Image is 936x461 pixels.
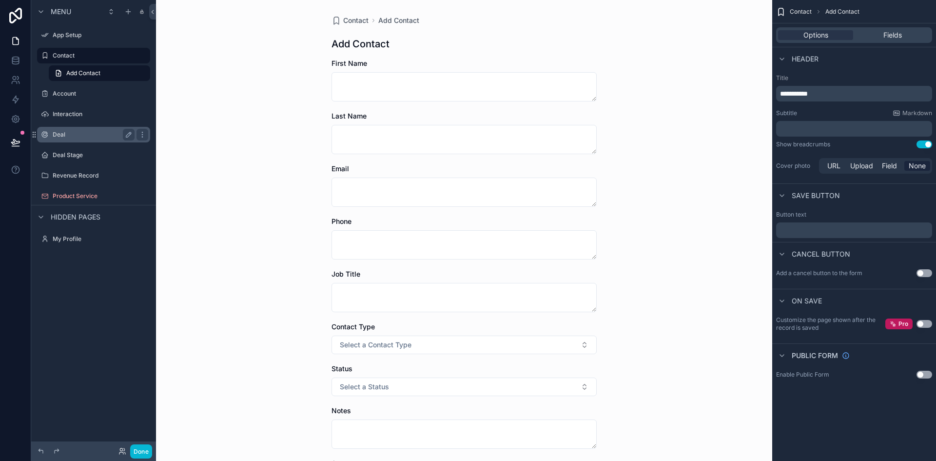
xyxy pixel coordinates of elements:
[792,249,850,259] span: Cancel button
[37,106,150,122] a: Interaction
[792,351,838,361] span: Public form
[51,7,71,17] span: Menu
[340,382,389,392] span: Select a Status
[331,16,369,25] a: Contact
[340,340,411,350] span: Select a Contact Type
[130,444,152,459] button: Done
[53,151,148,159] label: Deal Stage
[776,162,815,170] label: Cover photo
[66,69,100,77] span: Add Contact
[378,16,419,25] a: Add Contact
[37,48,150,63] a: Contact
[37,147,150,163] a: Deal Stage
[331,37,390,51] h1: Add Contact
[776,211,806,219] label: Button text
[37,188,150,204] a: Product Service
[331,112,367,120] span: Last Name
[331,322,375,331] span: Contact Type
[331,336,597,354] button: Select Button
[776,109,797,117] label: Subtitle
[49,65,150,81] a: Add Contact
[53,90,148,98] label: Account
[776,371,829,379] div: Enable Public Form
[37,86,150,101] a: Account
[331,164,349,173] span: Email
[893,109,932,117] a: Markdown
[790,8,812,16] span: Contact
[331,270,360,278] span: Job Title
[792,54,819,64] span: Header
[776,140,830,148] div: Show breadcrumbs
[51,212,100,222] span: Hidden pages
[331,364,352,373] span: Status
[37,27,150,43] a: App Setup
[776,222,932,238] div: scrollable content
[331,59,367,67] span: First Name
[850,161,873,171] span: Upload
[37,231,150,247] a: My Profile
[803,30,828,40] span: Options
[902,109,932,117] span: Markdown
[53,131,131,139] label: Deal
[776,86,932,101] div: scrollable content
[776,316,885,332] label: Customize the page shown after the record is saved
[343,16,369,25] span: Contact
[53,192,148,200] label: Product Service
[53,235,148,243] label: My Profile
[331,406,351,415] span: Notes
[331,217,351,225] span: Phone
[898,320,908,328] span: Pro
[882,161,897,171] span: Field
[825,8,859,16] span: Add Contact
[53,31,148,39] label: App Setup
[53,172,148,180] label: Revenue Record
[792,296,822,306] span: On save
[331,378,597,396] button: Select Button
[827,161,840,171] span: URL
[776,269,862,277] label: Add a cancel button to the form
[37,168,150,183] a: Revenue Record
[776,121,932,137] div: scrollable content
[37,127,150,142] a: Deal
[792,191,840,200] span: Save button
[53,110,148,118] label: Interaction
[883,30,902,40] span: Fields
[776,74,932,82] label: Title
[909,161,926,171] span: None
[53,52,144,60] label: Contact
